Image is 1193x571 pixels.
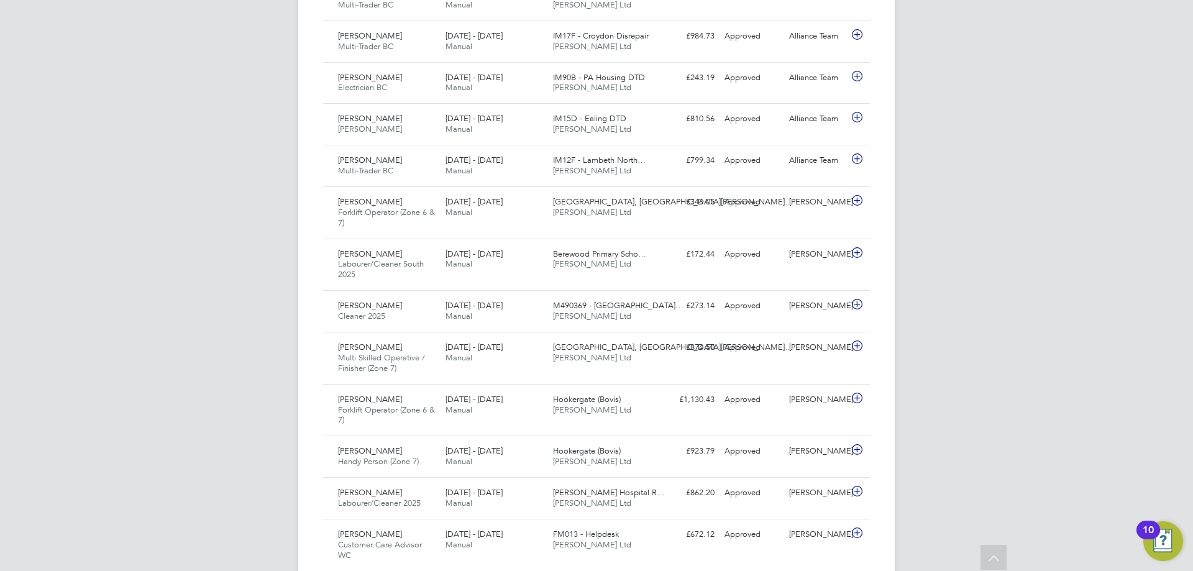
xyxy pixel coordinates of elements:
div: [PERSON_NAME] [784,524,849,545]
span: Manual [446,207,472,217]
span: [PERSON_NAME] [338,487,402,498]
span: [PERSON_NAME] Ltd [553,539,631,550]
span: [PERSON_NAME] Ltd [553,165,631,176]
div: [PERSON_NAME] [784,337,849,358]
span: [DATE] - [DATE] [446,342,503,352]
span: [PERSON_NAME] [338,155,402,165]
span: [DATE] - [DATE] [446,394,503,404]
div: £243.19 [655,68,720,88]
div: Alliance Team [784,26,849,47]
div: Approved [720,26,784,47]
span: [PERSON_NAME] [338,30,402,41]
span: Forklift Operator (Zone 6 & 7) [338,404,435,426]
span: [PERSON_NAME] [338,249,402,259]
span: IM90B - PA Housing DTD [553,72,645,83]
span: [PERSON_NAME] Ltd [553,404,631,415]
span: FM013 - Helpdesk [553,529,619,539]
span: Customer Care Advisor WC [338,539,422,560]
div: £1,130.43 [655,390,720,410]
span: Manual [446,41,472,52]
span: [PERSON_NAME] Ltd [553,207,631,217]
div: Approved [720,441,784,462]
span: [PERSON_NAME] Ltd [553,311,631,321]
div: £172.44 [655,244,720,265]
div: £862.20 [655,483,720,503]
div: Approved [720,524,784,545]
div: Alliance Team [784,109,849,129]
div: Approved [720,390,784,410]
span: Manual [446,498,472,508]
span: IM15D - Ealing DTD [553,113,626,124]
span: Labourer/Cleaner South 2025 [338,258,424,280]
span: [PERSON_NAME] [338,529,402,539]
span: Manual [446,456,472,467]
span: Multi-Trader BC [338,165,393,176]
div: Alliance Team [784,150,849,171]
span: [PERSON_NAME] Ltd [553,258,631,269]
span: [PERSON_NAME] [338,342,402,352]
span: [DATE] - [DATE] [446,72,503,83]
span: [DATE] - [DATE] [446,249,503,259]
span: [DATE] - [DATE] [446,445,503,456]
div: £984.73 [655,26,720,47]
span: [DATE] - [DATE] [446,113,503,124]
div: [PERSON_NAME] [784,244,849,265]
div: [PERSON_NAME] [784,192,849,212]
span: IM12F - Lambeth North… [553,155,646,165]
div: Approved [720,296,784,316]
div: [PERSON_NAME] [784,296,849,316]
div: [PERSON_NAME] [784,390,849,410]
span: [GEOGRAPHIC_DATA], [GEOGRAPHIC_DATA][PERSON_NAME]… [553,196,793,207]
span: [PERSON_NAME] Ltd [553,82,631,93]
span: Manual [446,124,472,134]
span: Manual [446,82,472,93]
div: £273.14 [655,296,720,316]
div: Approved [720,109,784,129]
span: IM17F - Croydon Disrepair [553,30,649,41]
span: Hookergate (Bovis) [553,445,621,456]
div: Approved [720,337,784,358]
span: [PERSON_NAME] Hospital R… [553,487,665,498]
span: Manual [446,311,472,321]
span: [PERSON_NAME] [338,124,402,134]
span: Berewood Primary Scho… [553,249,646,259]
span: Manual [446,404,472,415]
span: [PERSON_NAME] Ltd [553,41,631,52]
span: Handy Person (Zone 7) [338,456,419,467]
div: [PERSON_NAME] [784,441,849,462]
span: [PERSON_NAME] [338,113,402,124]
span: [PERSON_NAME] Ltd [553,352,631,363]
span: Electrician BC [338,82,387,93]
span: [PERSON_NAME] [338,196,402,207]
span: Cleaner 2025 [338,311,385,321]
span: Manual [446,539,472,550]
span: [GEOGRAPHIC_DATA], [GEOGRAPHIC_DATA][PERSON_NAME]… [553,342,793,352]
span: [DATE] - [DATE] [446,529,503,539]
span: [PERSON_NAME] [338,445,402,456]
button: Open Resource Center, 10 new notifications [1143,521,1183,561]
span: Forklift Operator (Zone 6 & 7) [338,207,435,228]
span: [PERSON_NAME] [338,72,402,83]
div: £923.79 [655,441,720,462]
div: Approved [720,150,784,171]
div: £874.50 [655,337,720,358]
div: £346.05 [655,192,720,212]
div: Approved [720,192,784,212]
span: [DATE] - [DATE] [446,155,503,165]
span: [PERSON_NAME] [338,394,402,404]
div: Approved [720,483,784,503]
span: Manual [446,165,472,176]
span: Hookergate (Bovis) [553,394,621,404]
span: [PERSON_NAME] Ltd [553,498,631,508]
span: M490369 - [GEOGRAPHIC_DATA]… [553,300,683,311]
div: Approved [720,68,784,88]
div: Alliance Team [784,68,849,88]
div: [PERSON_NAME] [784,483,849,503]
div: £810.56 [655,109,720,129]
span: Manual [446,258,472,269]
div: 10 [1143,530,1154,546]
span: [PERSON_NAME] [338,300,402,311]
div: £799.34 [655,150,720,171]
span: Multi-Trader BC [338,41,393,52]
span: [DATE] - [DATE] [446,196,503,207]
